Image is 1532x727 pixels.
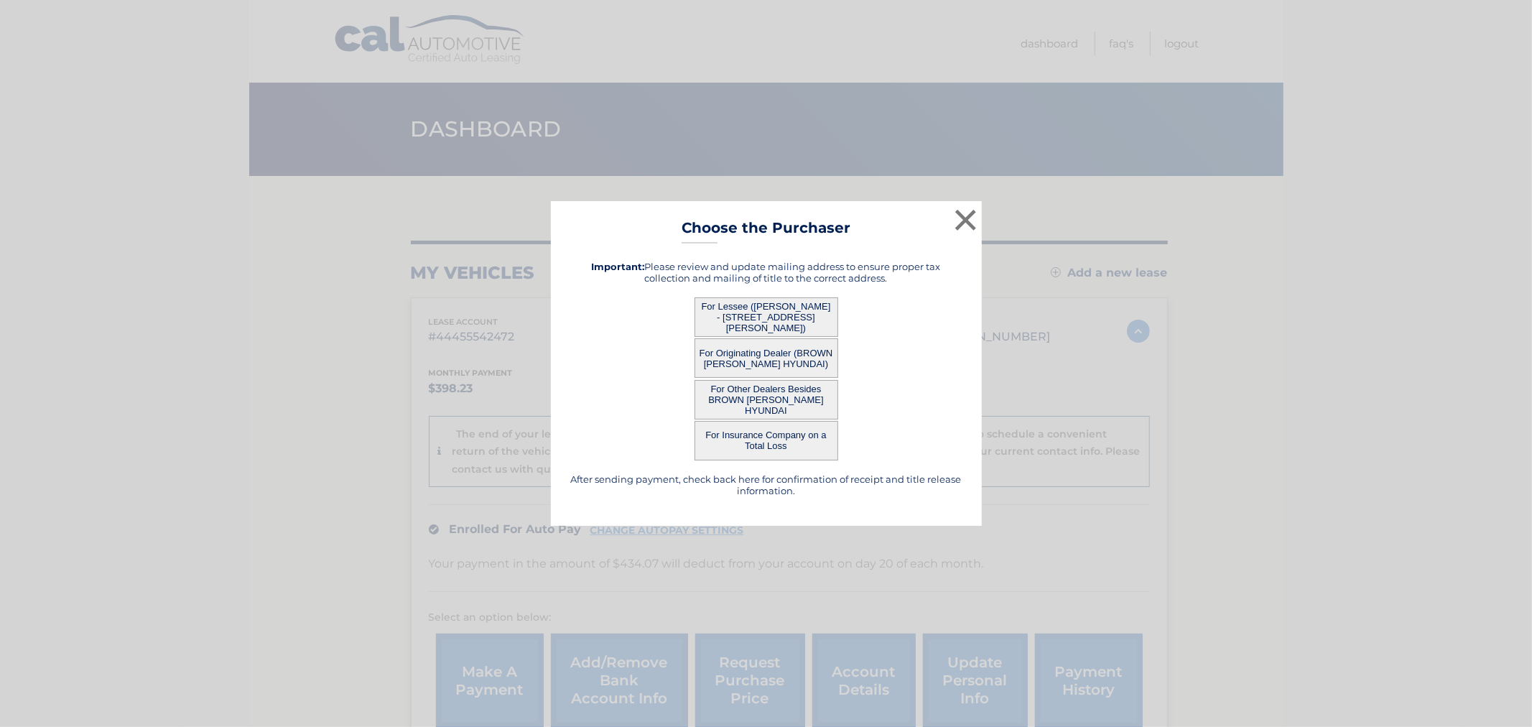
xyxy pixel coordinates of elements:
h5: After sending payment, check back here for confirmation of receipt and title release information. [569,473,964,496]
h3: Choose the Purchaser [682,219,850,244]
button: For Other Dealers Besides BROWN [PERSON_NAME] HYUNDAI [695,380,838,420]
button: For Originating Dealer (BROWN [PERSON_NAME] HYUNDAI) [695,338,838,378]
button: For Insurance Company on a Total Loss [695,421,838,460]
button: × [952,205,980,234]
button: For Lessee ([PERSON_NAME] - [STREET_ADDRESS][PERSON_NAME]) [695,297,838,337]
strong: Important: [592,261,645,272]
h5: Please review and update mailing address to ensure proper tax collection and mailing of title to ... [569,261,964,284]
